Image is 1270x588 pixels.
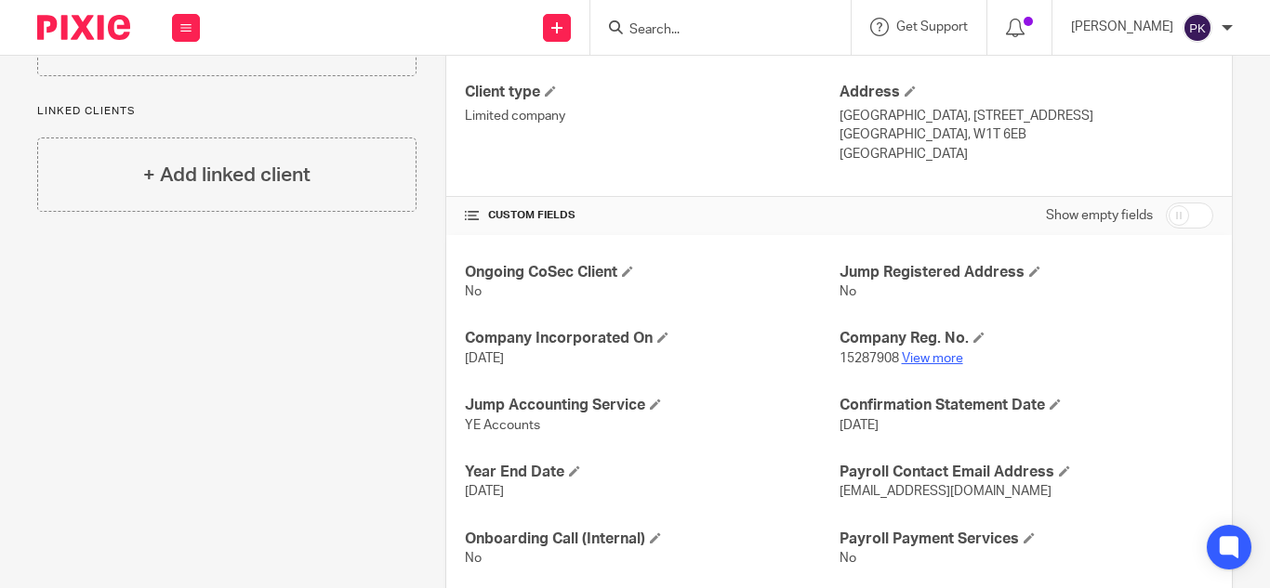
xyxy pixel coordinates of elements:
p: [GEOGRAPHIC_DATA], [STREET_ADDRESS] [840,107,1213,125]
span: [DATE] [465,485,504,498]
p: Limited company [465,107,839,125]
h4: + Add linked client [143,161,311,189]
span: [DATE] [840,419,879,432]
span: 15287908 [840,352,899,365]
input: Search [628,22,795,39]
a: View more [902,352,963,365]
img: Pixie [37,15,130,40]
h4: Address [840,83,1213,102]
p: [GEOGRAPHIC_DATA], W1T 6EB [840,125,1213,144]
h4: Jump Accounting Service [465,396,839,415]
span: No [465,552,482,565]
h4: Onboarding Call (Internal) [465,529,839,549]
span: Get Support [896,20,968,33]
span: YE Accounts [465,419,540,432]
label: Show empty fields [1046,206,1153,225]
p: [GEOGRAPHIC_DATA] [840,145,1213,163]
h4: Jump Registered Address [840,263,1213,282]
h4: Company Incorporated On [465,329,839,348]
img: svg%3E [1183,13,1212,43]
h4: Client type [465,83,839,102]
h4: Ongoing CoSec Client [465,263,839,282]
h4: Payroll Contact Email Address [840,463,1213,482]
p: [PERSON_NAME] [1071,18,1173,36]
span: [DATE] [465,352,504,365]
p: Linked clients [37,104,417,119]
h4: Company Reg. No. [840,329,1213,348]
h4: Year End Date [465,463,839,482]
h4: CUSTOM FIELDS [465,208,839,223]
h4: Payroll Payment Services [840,529,1213,549]
span: No [840,285,856,298]
h4: Confirmation Statement Date [840,396,1213,415]
span: [EMAIL_ADDRESS][DOMAIN_NAME] [840,485,1052,498]
span: No [840,552,856,565]
span: No [465,285,482,298]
